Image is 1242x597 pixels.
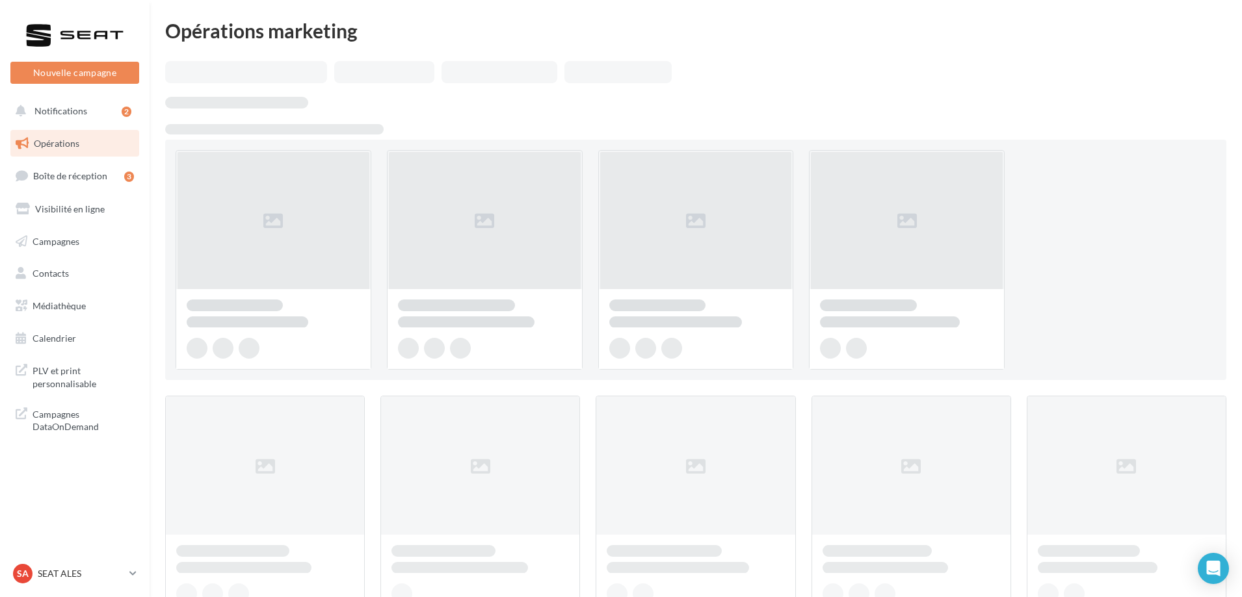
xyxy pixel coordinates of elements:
[33,405,134,433] span: Campagnes DataOnDemand
[8,325,142,352] a: Calendrier
[33,235,79,246] span: Campagnes
[33,170,107,181] span: Boîte de réception
[10,561,139,586] a: SA SEAT ALES
[165,21,1226,40] div: Opérations marketing
[33,333,76,344] span: Calendrier
[1198,553,1229,584] div: Open Intercom Messenger
[10,62,139,84] button: Nouvelle campagne
[34,105,87,116] span: Notifications
[8,130,142,157] a: Opérations
[8,228,142,255] a: Campagnes
[8,260,142,287] a: Contacts
[17,567,29,580] span: SA
[8,292,142,320] a: Médiathèque
[33,362,134,390] span: PLV et print personnalisable
[35,203,105,214] span: Visibilité en ligne
[38,567,124,580] p: SEAT ALES
[34,138,79,149] span: Opérations
[8,162,142,190] a: Boîte de réception3
[124,171,134,182] div: 3
[122,107,131,117] div: 2
[8,357,142,395] a: PLV et print personnalisable
[8,97,137,125] button: Notifications 2
[8,400,142,438] a: Campagnes DataOnDemand
[33,268,69,279] span: Contacts
[33,300,86,311] span: Médiathèque
[8,196,142,223] a: Visibilité en ligne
